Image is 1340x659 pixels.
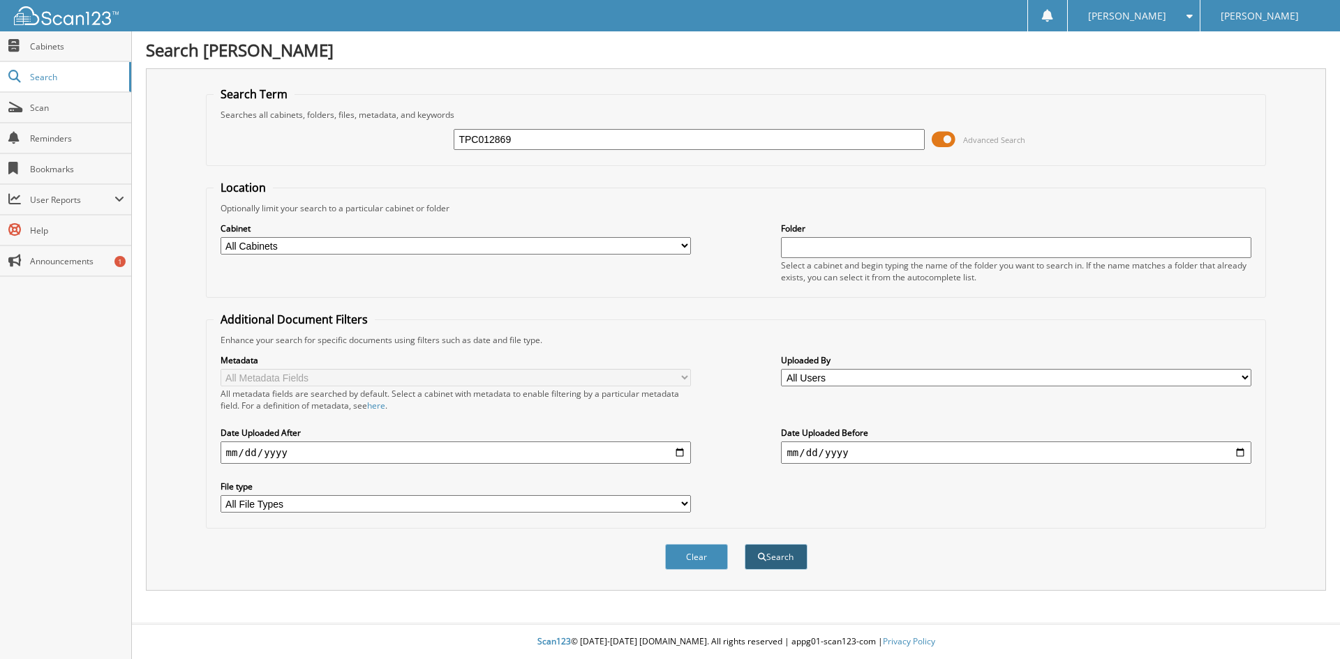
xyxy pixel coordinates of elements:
[214,312,375,327] legend: Additional Document Filters
[221,354,691,366] label: Metadata
[30,255,124,267] span: Announcements
[963,135,1025,145] span: Advanced Search
[30,102,124,114] span: Scan
[781,354,1251,366] label: Uploaded By
[214,109,1259,121] div: Searches all cabinets, folders, files, metadata, and keywords
[781,427,1251,439] label: Date Uploaded Before
[1270,592,1340,659] iframe: Chat Widget
[30,225,124,236] span: Help
[781,441,1251,464] input: end
[114,256,126,267] div: 1
[30,71,122,83] span: Search
[221,441,691,464] input: start
[14,6,119,25] img: scan123-logo-white.svg
[146,38,1326,61] h1: Search [PERSON_NAME]
[537,635,571,647] span: Scan123
[221,427,691,439] label: Date Uploaded After
[30,40,124,52] span: Cabinets
[781,259,1251,283] div: Select a cabinet and begin typing the name of the folder you want to search in. If the name match...
[745,544,807,570] button: Search
[214,202,1259,214] div: Optionally limit your search to a particular cabinet or folder
[221,388,691,411] div: All metadata fields are searched by default. Select a cabinet with metadata to enable filtering b...
[132,625,1340,659] div: © [DATE]-[DATE] [DOMAIN_NAME]. All rights reserved | appg01-scan123-com |
[30,163,124,175] span: Bookmarks
[1088,12,1166,20] span: [PERSON_NAME]
[214,180,273,195] legend: Location
[367,400,385,411] a: here
[30,194,114,206] span: User Reports
[221,222,691,234] label: Cabinet
[781,222,1251,234] label: Folder
[883,635,935,647] a: Privacy Policy
[665,544,728,570] button: Clear
[221,480,691,492] label: File type
[30,132,124,144] span: Reminders
[214,334,1259,346] div: Enhance your search for specific documents using filters such as date and file type.
[1221,12,1299,20] span: [PERSON_NAME]
[214,86,295,102] legend: Search Term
